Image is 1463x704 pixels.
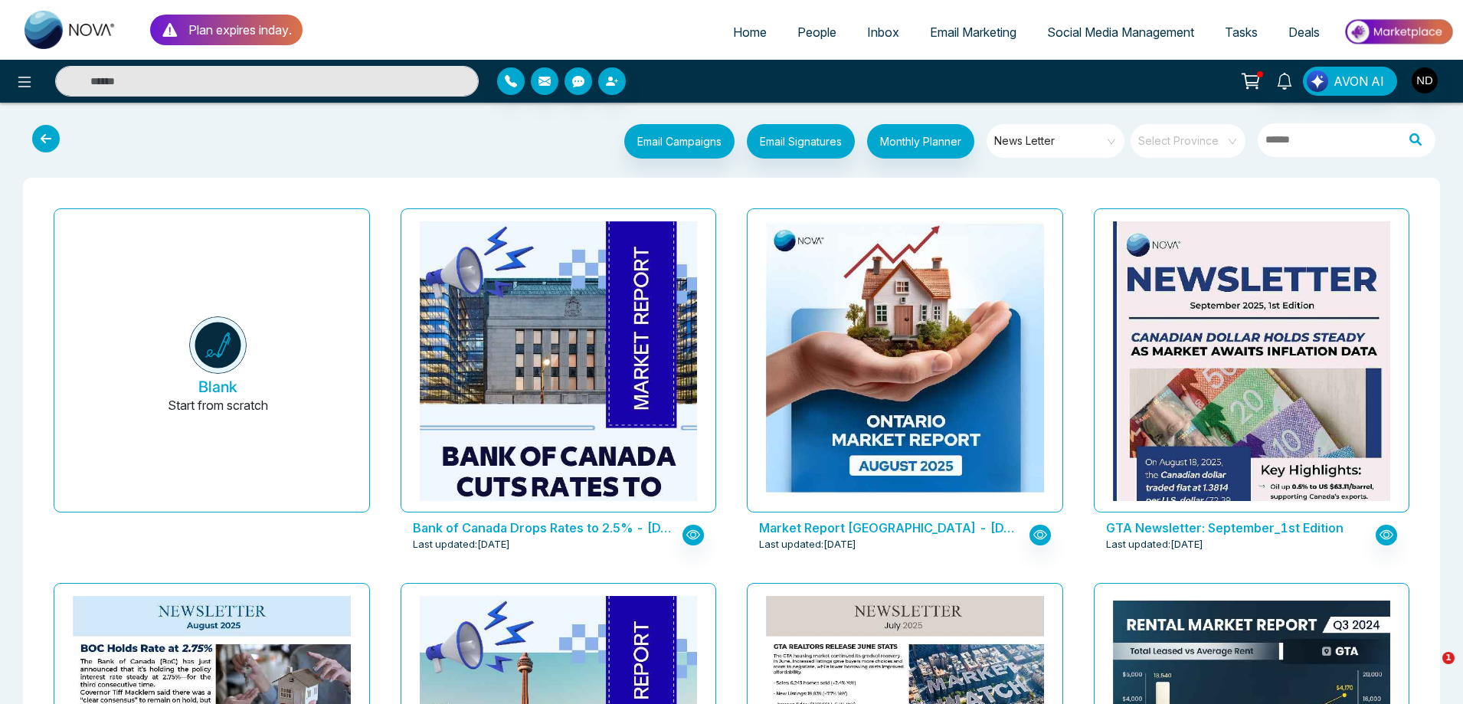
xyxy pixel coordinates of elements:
[1047,25,1194,40] span: Social Media Management
[867,124,974,159] button: Monthly Planner
[612,133,735,148] a: Email Campaigns
[1303,67,1397,96] button: AVON AI
[759,519,1021,537] p: Market Report Ontario - August 2025
[733,25,767,40] span: Home
[1334,72,1384,90] span: AVON AI
[624,124,735,159] button: Email Campaigns
[1411,652,1448,689] iframe: Intercom live chat
[930,25,1016,40] span: Email Marketing
[1412,67,1438,93] img: User Avatar
[747,124,855,159] button: Email Signatures
[718,18,782,47] a: Home
[915,18,1032,47] a: Email Marketing
[188,21,292,39] p: Plan expires in day .
[759,537,856,552] span: Last updated: [DATE]
[867,25,899,40] span: Inbox
[413,519,675,537] p: Bank of Canada Drops Rates to 2.5% - Sep 17, 2025
[1273,18,1335,47] a: Deals
[1442,652,1455,664] span: 1
[1209,18,1273,47] a: Tasks
[413,537,510,552] span: Last updated: [DATE]
[168,396,268,433] p: Start from scratch
[1032,18,1209,47] a: Social Media Management
[25,11,116,49] img: Nova CRM Logo
[855,124,974,162] a: Monthly Planner
[735,124,855,162] a: Email Signatures
[198,378,237,396] h5: Blank
[1343,15,1454,49] img: Market-place.gif
[852,18,915,47] a: Inbox
[1307,70,1328,92] img: Lead Flow
[1106,537,1203,552] span: Last updated: [DATE]
[797,25,836,40] span: People
[189,316,247,374] img: novacrm
[782,18,852,47] a: People
[79,221,357,512] button: BlankStart from scratch
[994,129,1119,152] span: News Letter
[1106,519,1368,537] p: GTA Newsletter: September_1st Edition
[1288,25,1320,40] span: Deals
[1225,25,1258,40] span: Tasks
